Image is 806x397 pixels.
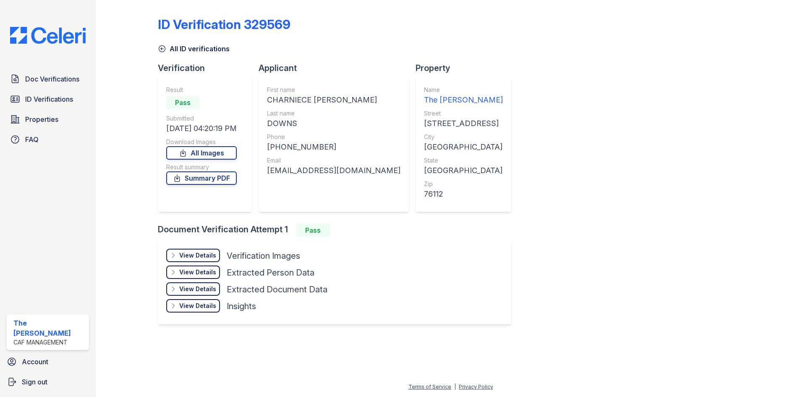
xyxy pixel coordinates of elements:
span: FAQ [25,134,39,145]
div: Download Images [166,138,237,146]
div: CHARNIECE [PERSON_NAME] [267,94,400,106]
div: Result [166,86,237,94]
a: Properties [7,111,89,128]
div: Phone [267,133,400,141]
div: View Details [179,251,216,260]
div: Name [424,86,503,94]
a: Sign out [3,373,92,390]
span: Account [22,357,48,367]
a: ID Verifications [7,91,89,108]
div: The [PERSON_NAME] [13,318,86,338]
div: [GEOGRAPHIC_DATA] [424,165,503,176]
div: State [424,156,503,165]
a: Summary PDF [166,171,237,185]
div: First name [267,86,400,94]
span: Doc Verifications [25,74,79,84]
div: City [424,133,503,141]
div: Applicant [259,62,416,74]
div: | [454,384,456,390]
div: View Details [179,302,216,310]
div: [GEOGRAPHIC_DATA] [424,141,503,153]
div: [STREET_ADDRESS] [424,118,503,129]
div: [PHONE_NUMBER] [267,141,400,153]
div: Extracted Person Data [227,267,314,279]
div: Property [416,62,518,74]
div: The [PERSON_NAME] [424,94,503,106]
iframe: chat widget [771,363,798,389]
span: Properties [25,114,58,124]
a: Doc Verifications [7,71,89,87]
a: FAQ [7,131,89,148]
div: View Details [179,268,216,276]
div: [DATE] 04:20:19 PM [166,123,237,134]
a: Name The [PERSON_NAME] [424,86,503,106]
div: Zip [424,180,503,188]
div: Submitted [166,114,237,123]
div: Insights [227,300,256,312]
span: ID Verifications [25,94,73,104]
div: 76112 [424,188,503,200]
img: CE_Logo_Blue-a8612792a0a2168367f1c8372b55b34899dd931a85d93a1a3d3e32e68fde9ad4.png [3,27,92,44]
div: Email [267,156,400,165]
div: ID Verification 329569 [158,17,290,32]
span: Sign out [22,377,47,387]
div: Verification Images [227,250,300,262]
div: Pass [166,96,200,109]
a: All Images [166,146,237,160]
div: DOWNS [267,118,400,129]
div: Verification [158,62,259,74]
a: All ID verifications [158,44,230,54]
div: View Details [179,285,216,293]
div: Street [424,109,503,118]
div: [EMAIL_ADDRESS][DOMAIN_NAME] [267,165,400,176]
a: Account [3,353,92,370]
div: Last name [267,109,400,118]
div: Result summary [166,163,237,171]
a: Privacy Policy [459,384,493,390]
div: Document Verification Attempt 1 [158,223,518,237]
div: CAF Management [13,338,86,347]
a: Terms of Service [408,384,451,390]
div: Pass [296,223,330,237]
div: Extracted Document Data [227,284,327,295]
